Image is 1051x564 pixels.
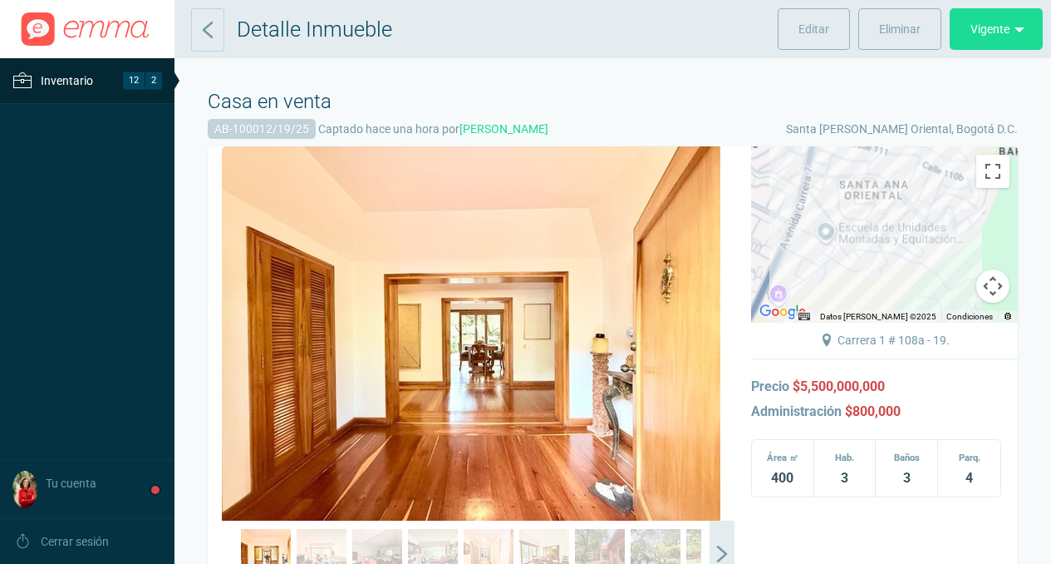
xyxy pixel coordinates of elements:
[938,468,1000,488] span: 4
[793,378,885,394] span: $5,500,000,000
[858,8,941,50] a: Eliminar
[786,122,954,136] span: Santa [PERSON_NAME] Oriental,
[956,122,1018,136] span: Bogotá D.C.
[950,8,1043,50] button: Vigente
[208,119,316,139] span: AB-100012/19/25
[318,122,440,136] span: Captado hace una hora
[459,122,548,136] a: [PERSON_NAME]
[798,311,810,323] button: Combinaciones de teclas
[755,301,810,323] a: Abrir esta área en Google Maps (se abre en una ventana nueva)
[798,8,829,50] span: Editar
[208,92,1018,111] h3: Casa en venta
[876,448,937,468] span: Baños
[976,155,1009,188] button: Activar o desactivar la vista de pantalla completa
[879,8,921,50] span: Eliminar
[814,448,876,468] span: Hab.
[752,448,813,468] span: Área ㎡
[946,312,993,321] a: Condiciones (se abre en una nueva pestaña)
[814,468,876,488] span: 3
[751,403,842,419] span: Administración
[751,378,789,394] span: Precio
[845,403,901,419] span: $800,000
[1003,312,1013,321] a: Informar a Google errores en las imágenes o el mapa de carreteras.
[876,468,937,488] span: 3
[837,334,950,347] span: .
[752,468,813,488] span: 400
[442,122,548,136] span: por
[191,8,224,52] a: Atrás
[837,334,946,347] a: Carrera 1 # 108a - 19
[976,270,1009,303] button: Controles de visualización del mapa
[970,8,1009,50] span: Vigente
[820,312,936,321] span: Datos [PERSON_NAME] ©2025
[938,448,1000,468] span: Parq.
[755,301,810,323] img: Google
[778,8,850,50] a: Editar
